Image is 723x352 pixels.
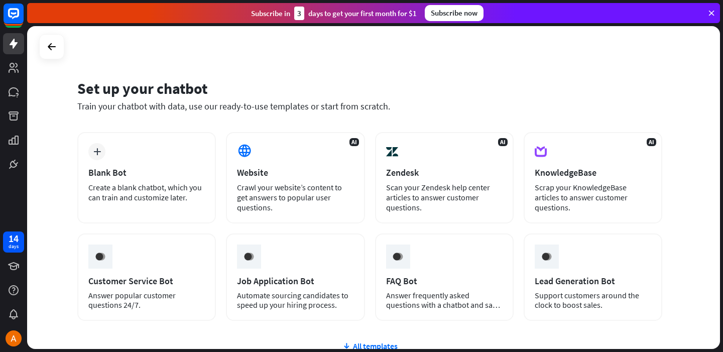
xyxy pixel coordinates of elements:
[535,275,651,287] div: Lead Generation Bot
[88,167,205,178] div: Blank Bot
[88,275,205,287] div: Customer Service Bot
[537,247,556,266] img: ceee058c6cabd4f577f8.gif
[77,79,662,98] div: Set up your chatbot
[647,138,656,146] span: AI
[349,138,359,146] span: AI
[9,243,19,250] div: days
[3,231,24,253] a: 14 days
[535,291,651,310] div: Support customers around the clock to boost sales.
[77,100,662,112] div: Train your chatbot with data, use our ready-to-use templates or start from scratch.
[294,7,304,20] div: 3
[535,167,651,178] div: KnowledgeBase
[386,275,503,287] div: FAQ Bot
[388,247,407,266] img: ceee058c6cabd4f577f8.gif
[237,167,353,178] div: Website
[237,291,353,310] div: Automate sourcing candidates to speed up your hiring process.
[425,5,484,21] div: Subscribe now
[237,182,353,212] div: Crawl your website’s content to get answers to popular user questions.
[386,167,503,178] div: Zendesk
[91,247,110,266] img: ceee058c6cabd4f577f8.gif
[77,341,662,351] div: All templates
[237,275,353,287] div: Job Application Bot
[93,148,101,155] i: plus
[386,182,503,212] div: Scan your Zendesk help center articles to answer customer questions.
[386,291,503,310] div: Answer frequently asked questions with a chatbot and save your time.
[88,182,205,202] div: Create a blank chatbot, which you can train and customize later.
[498,138,508,146] span: AI
[9,234,19,243] div: 14
[251,7,417,20] div: Subscribe in days to get your first month for $1
[88,291,205,310] div: Answer popular customer questions 24/7.
[239,247,259,266] img: ceee058c6cabd4f577f8.gif
[535,182,651,212] div: Scrap your KnowledgeBase articles to answer customer questions.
